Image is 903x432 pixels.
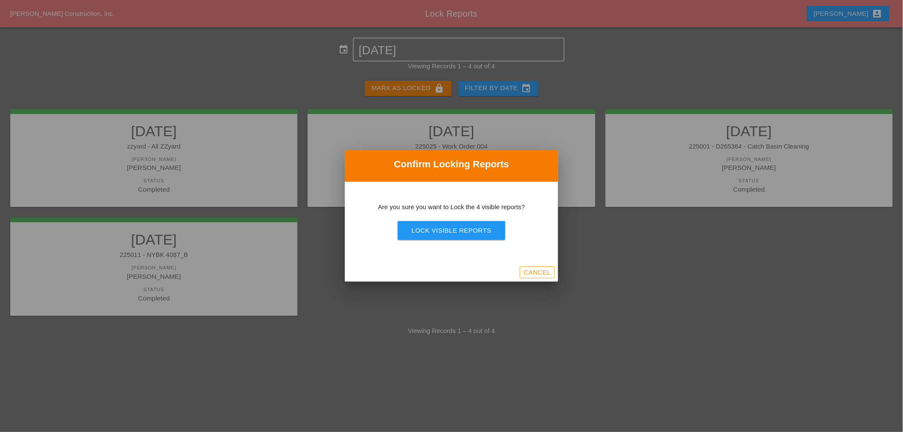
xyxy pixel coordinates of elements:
h2: Confirm Locking Reports [352,157,551,172]
button: Cancel [520,266,555,278]
button: Lock Visible Reports [398,221,505,240]
p: Are you sure you want to Lock the 4 visible reports? [365,202,538,212]
div: Lock Visible Reports [411,226,491,236]
div: Cancel [524,268,551,277]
